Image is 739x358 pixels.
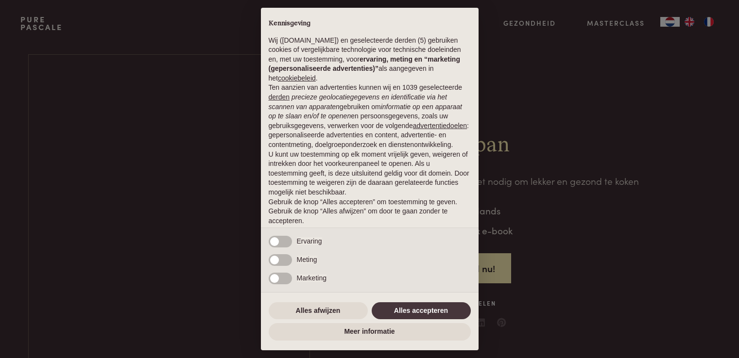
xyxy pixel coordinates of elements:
button: Meer informatie [269,323,471,341]
button: derden [269,93,290,102]
button: advertentiedoelen [413,121,467,131]
strong: ervaring, meting en “marketing (gepersonaliseerde advertenties)” [269,55,460,73]
button: Alles afwijzen [269,302,368,320]
p: Ten aanzien van advertenties kunnen wij en 1039 geselecteerde gebruiken om en persoonsgegevens, z... [269,83,471,149]
em: informatie op een apparaat op te slaan en/of te openen [269,103,463,120]
button: Alles accepteren [372,302,471,320]
p: Gebruik de knop “Alles accepteren” om toestemming te geven. Gebruik de knop “Alles afwijzen” om d... [269,197,471,226]
em: precieze geolocatiegegevens en identificatie via het scannen van apparaten [269,93,447,111]
span: Ervaring [297,237,322,245]
span: Marketing [297,274,327,282]
p: U kunt uw toestemming op elk moment vrijelijk geven, weigeren of intrekken door het voorkeurenpan... [269,150,471,197]
span: Meting [297,256,317,263]
h2: Kennisgeving [269,19,471,28]
a: cookiebeleid [278,74,316,82]
p: Wij ([DOMAIN_NAME]) en geselecteerde derden (5) gebruiken cookies of vergelijkbare technologie vo... [269,36,471,83]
